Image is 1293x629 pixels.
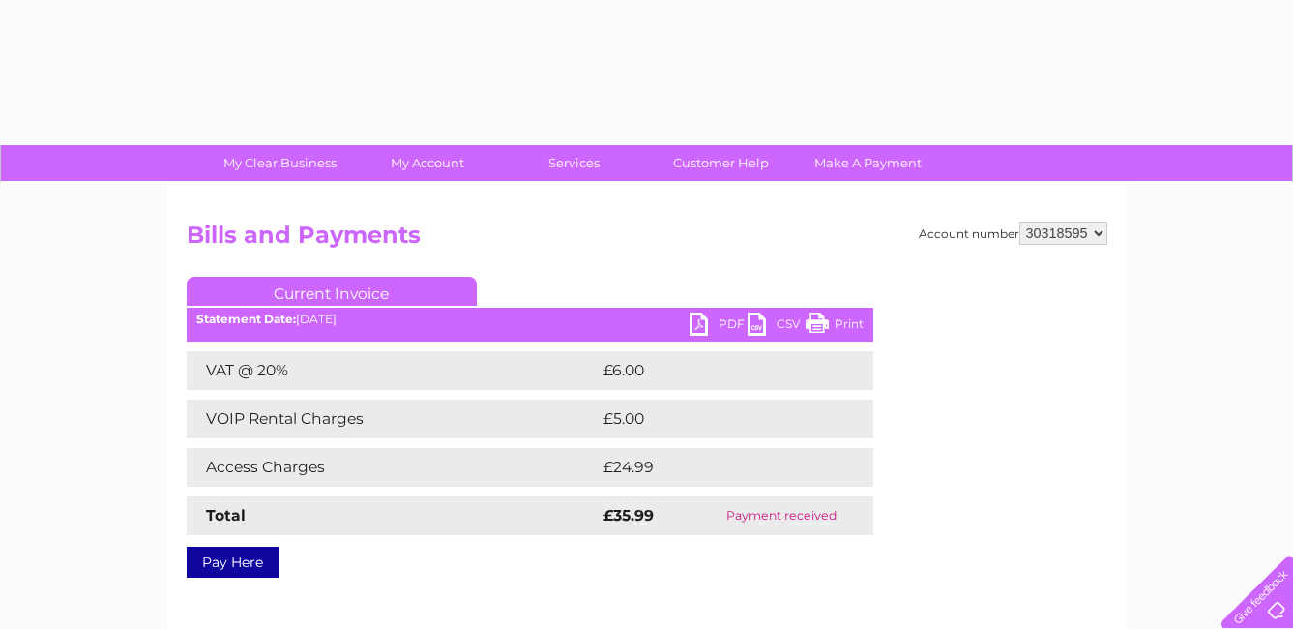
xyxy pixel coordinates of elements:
[206,506,246,524] strong: Total
[187,277,477,306] a: Current Invoice
[690,313,748,341] a: PDF
[641,145,801,181] a: Customer Help
[187,448,599,487] td: Access Charges
[919,222,1107,245] div: Account number
[788,145,948,181] a: Make A Payment
[187,222,1107,258] h2: Bills and Payments
[200,145,360,181] a: My Clear Business
[599,400,829,438] td: £5.00
[196,312,296,326] b: Statement Date:
[187,547,279,578] a: Pay Here
[347,145,507,181] a: My Account
[494,145,654,181] a: Services
[187,400,599,438] td: VOIP Rental Charges
[748,313,806,341] a: CSV
[806,313,864,341] a: Print
[599,448,836,487] td: £24.99
[187,313,873,326] div: [DATE]
[599,351,829,390] td: £6.00
[690,496,872,535] td: Payment received
[187,351,599,390] td: VAT @ 20%
[603,506,654,524] strong: £35.99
